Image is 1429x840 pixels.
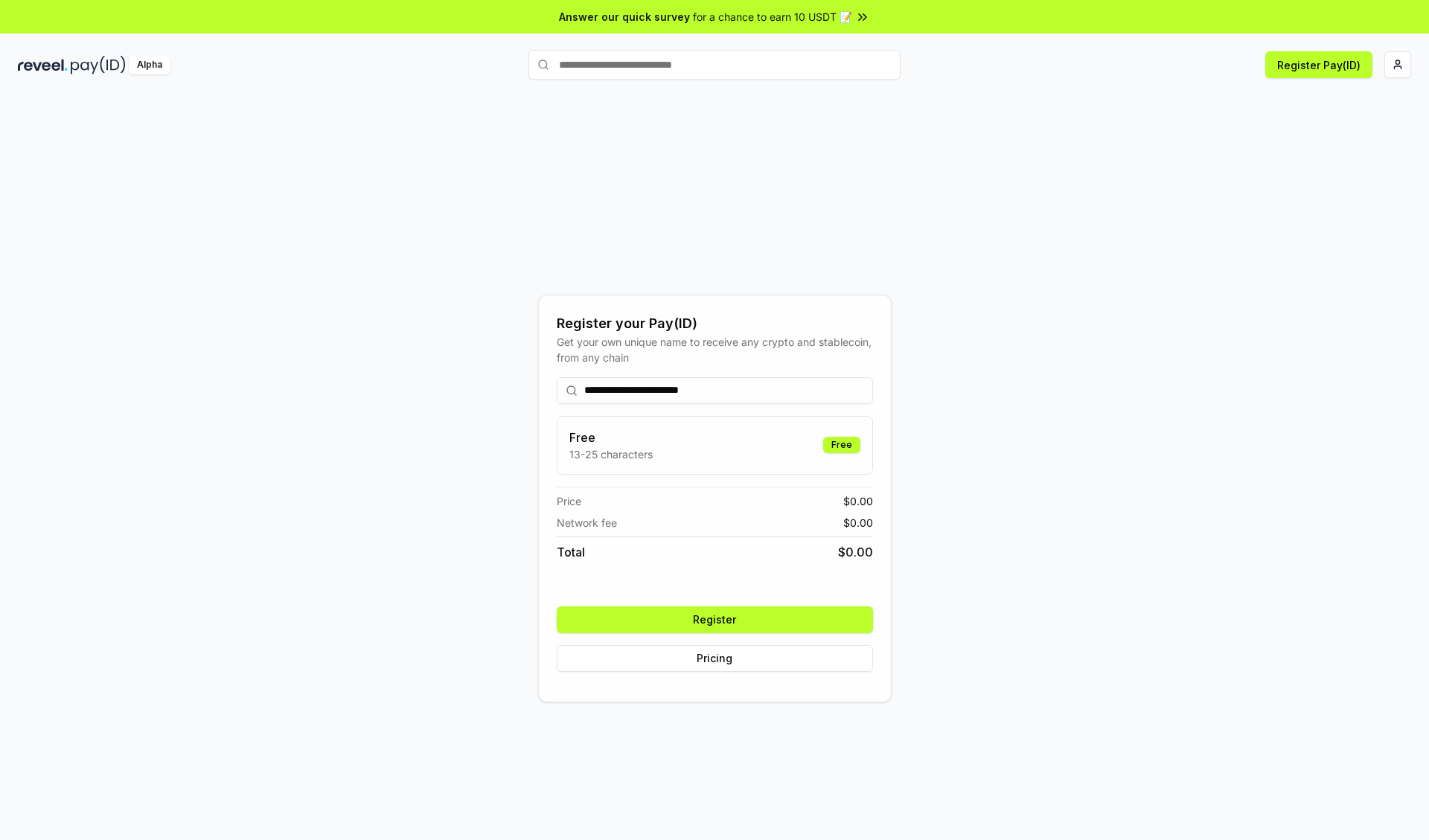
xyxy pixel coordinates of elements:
[557,606,873,633] button: Register
[129,56,170,74] div: Alpha
[559,9,690,25] span: Answer our quick survey
[71,56,126,74] img: pay_id
[557,543,585,561] span: Total
[1265,51,1372,78] button: Register Pay(ID)
[557,515,617,530] span: Network fee
[569,429,653,446] h3: Free
[557,493,581,509] span: Price
[569,446,653,462] p: 13-25 characters
[693,9,852,25] span: for a chance to earn 10 USDT 📝
[557,645,873,672] button: Pricing
[18,56,68,74] img: reveel_dark
[838,543,873,561] span: $ 0.00
[557,334,873,365] div: Get your own unique name to receive any crypto and stablecoin, from any chain
[843,493,873,509] span: $ 0.00
[557,313,873,334] div: Register your Pay(ID)
[823,437,860,453] div: Free
[843,515,873,530] span: $ 0.00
